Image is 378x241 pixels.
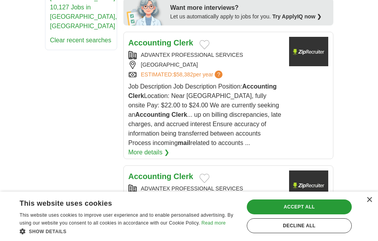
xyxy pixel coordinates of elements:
strong: Accounting [242,83,277,90]
a: Accounting Clerk [128,172,194,181]
button: Add to favorite jobs [199,40,210,49]
span: This website uses cookies to improve user experience and to enable personalised advertising. By u... [20,212,233,226]
div: Accept all [247,199,352,214]
a: ESTIMATED:$58,382per year? [141,71,224,79]
img: Company logo [289,37,328,66]
span: Job Description Job Description Position: Location: Near [GEOGRAPHIC_DATA], fully onsite Pay: $22... [128,83,281,146]
a: Read more, opens a new window [201,220,226,226]
div: This website uses cookies [20,196,218,208]
div: Close [366,197,372,203]
div: [GEOGRAPHIC_DATA] [128,61,283,69]
strong: Accounting [135,111,170,118]
span: ? [215,71,222,78]
strong: Accounting [128,38,172,47]
a: Clear recent searches [50,37,112,43]
img: Company logo [289,170,328,200]
a: More details ❯ [128,148,170,157]
strong: mail [178,140,190,146]
div: ADVANTEX PROFESSIONAL SERVICES [128,51,283,59]
strong: Accounting [128,172,172,181]
a: Accounting Clerk [128,38,194,47]
strong: Clerk [174,172,193,181]
span: $58,382 [173,71,193,78]
strong: Clerk [174,38,193,47]
div: Let us automatically apply to jobs for you. [170,13,329,21]
div: Want more interviews? [170,3,329,13]
a: 10,127 Jobs in [GEOGRAPHIC_DATA], [GEOGRAPHIC_DATA] [50,4,117,29]
div: Show details [20,227,237,235]
div: Decline all [247,218,352,233]
button: Add to favorite jobs [199,174,210,183]
div: ADVANTEX PROFESSIONAL SERVICES [128,185,283,193]
strong: Clerk [172,111,187,118]
a: Try ApplyIQ now ❯ [272,13,322,20]
strong: Clerk [128,92,144,99]
span: Show details [29,229,67,234]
